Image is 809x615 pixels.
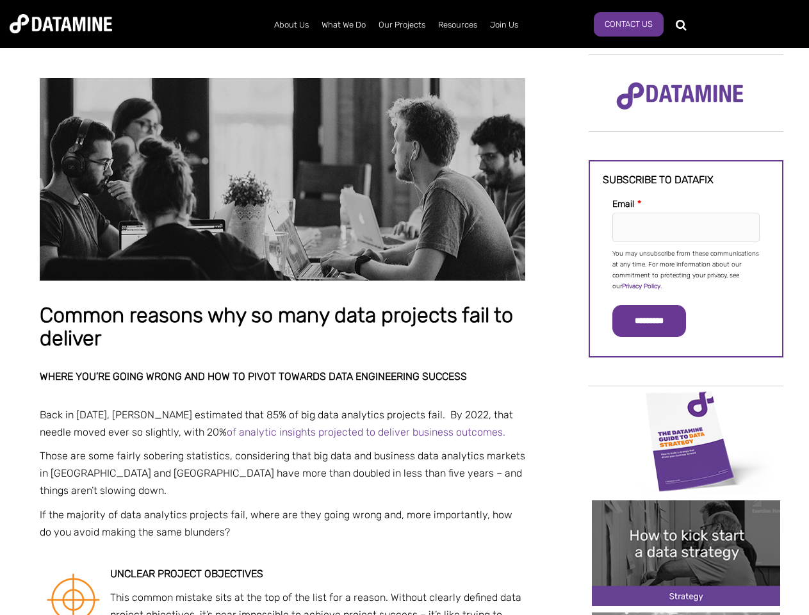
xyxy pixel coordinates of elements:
a: of analytic insights projected to deliver business outcomes. [227,426,505,438]
h2: Where you’re going wrong and how to pivot towards data engineering success [40,371,525,382]
span: Email [612,199,634,209]
img: Data Strategy Cover thumbnail [592,388,780,493]
img: Datamine [10,14,112,33]
h1: Common reasons why so many data projects fail to deliver [40,304,525,350]
img: Common reasons why so many data projects fail to deliver [40,78,525,281]
p: Back in [DATE], [PERSON_NAME] estimated that 85% of big data analytics projects fail. By 2022, th... [40,406,525,441]
a: Privacy Policy [622,283,660,290]
img: Datamine Logo No Strapline - Purple [608,74,752,119]
strong: Unclear project objectives [110,568,263,580]
p: You may unsubscribe from these communications at any time. For more information about our commitm... [612,249,760,292]
a: Join Us [484,8,525,42]
a: Contact Us [594,12,664,37]
p: Those are some fairly sobering statistics, considering that big data and business data analytics ... [40,447,525,500]
h3: Subscribe to datafix [603,174,769,186]
img: 20241212 How to kick start a data strategy-2 [592,500,780,606]
a: About Us [268,8,315,42]
a: Resources [432,8,484,42]
a: Our Projects [372,8,432,42]
p: If the majority of data analytics projects fail, where are they going wrong and, more importantly... [40,506,525,541]
a: What We Do [315,8,372,42]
